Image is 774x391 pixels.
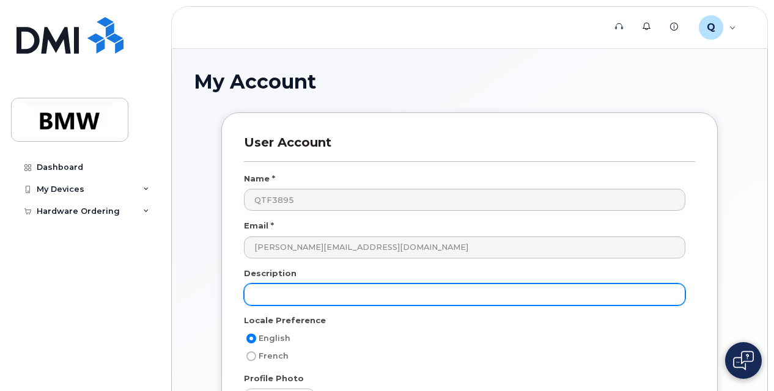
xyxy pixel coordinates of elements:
[246,334,256,343] input: English
[244,220,274,232] label: Email *
[194,71,745,92] h1: My Account
[244,315,326,326] label: Locale Preference
[733,351,754,370] img: Open chat
[259,351,289,360] span: French
[244,173,275,185] label: Name *
[244,135,695,161] h3: User Account
[246,351,256,361] input: French
[244,373,304,384] label: Profile Photo
[259,334,290,343] span: English
[244,268,297,279] label: Description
